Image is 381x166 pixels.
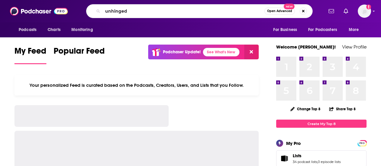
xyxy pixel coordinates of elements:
p: Podchaser Update! [163,49,201,55]
a: Show notifications dropdown [326,6,336,16]
a: Welcome [PERSON_NAME]! [276,44,336,50]
div: Search podcasts, credits, & more... [86,4,313,18]
a: Show notifications dropdown [341,6,351,16]
a: 34 podcast lists [293,160,317,164]
a: PRO [358,141,366,145]
a: 0 episode lists [318,160,341,164]
button: open menu [345,24,367,36]
div: Your personalized Feed is curated based on the Podcasts, Creators, Users, and Lists that you Follow. [14,75,259,96]
a: My Feed [14,46,46,64]
button: open menu [14,24,44,36]
span: Logged in as AtriaBooks [358,5,371,18]
span: For Podcasters [308,26,337,34]
span: More [349,26,359,34]
span: Open Advanced [267,10,292,13]
span: My Feed [14,46,46,60]
span: For Business [273,26,297,34]
a: Charts [44,24,64,36]
a: View Profile [342,44,367,50]
button: open menu [304,24,346,36]
a: Popular Feed [54,46,105,64]
a: Create My Top 8 [276,120,367,128]
img: User Profile [358,5,371,18]
span: Podcasts [19,26,36,34]
span: Popular Feed [54,46,105,60]
span: Lists [293,153,301,158]
button: Change Top 8 [287,105,324,113]
span: , [317,160,318,164]
a: Lists [278,154,290,163]
svg: Add a profile image [366,5,371,9]
button: open menu [67,24,101,36]
button: Show profile menu [358,5,371,18]
div: My Pro [286,140,301,146]
span: New [284,4,295,9]
button: open menu [269,24,304,36]
button: Open AdvancedNew [264,8,295,15]
span: Charts [48,26,61,34]
span: Monitoring [71,26,93,34]
a: See What's New [203,48,239,56]
input: Search podcasts, credits, & more... [103,6,264,16]
a: Lists [293,153,341,158]
img: Podchaser - Follow, Share and Rate Podcasts [10,5,68,17]
button: Share Top 8 [329,103,356,115]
